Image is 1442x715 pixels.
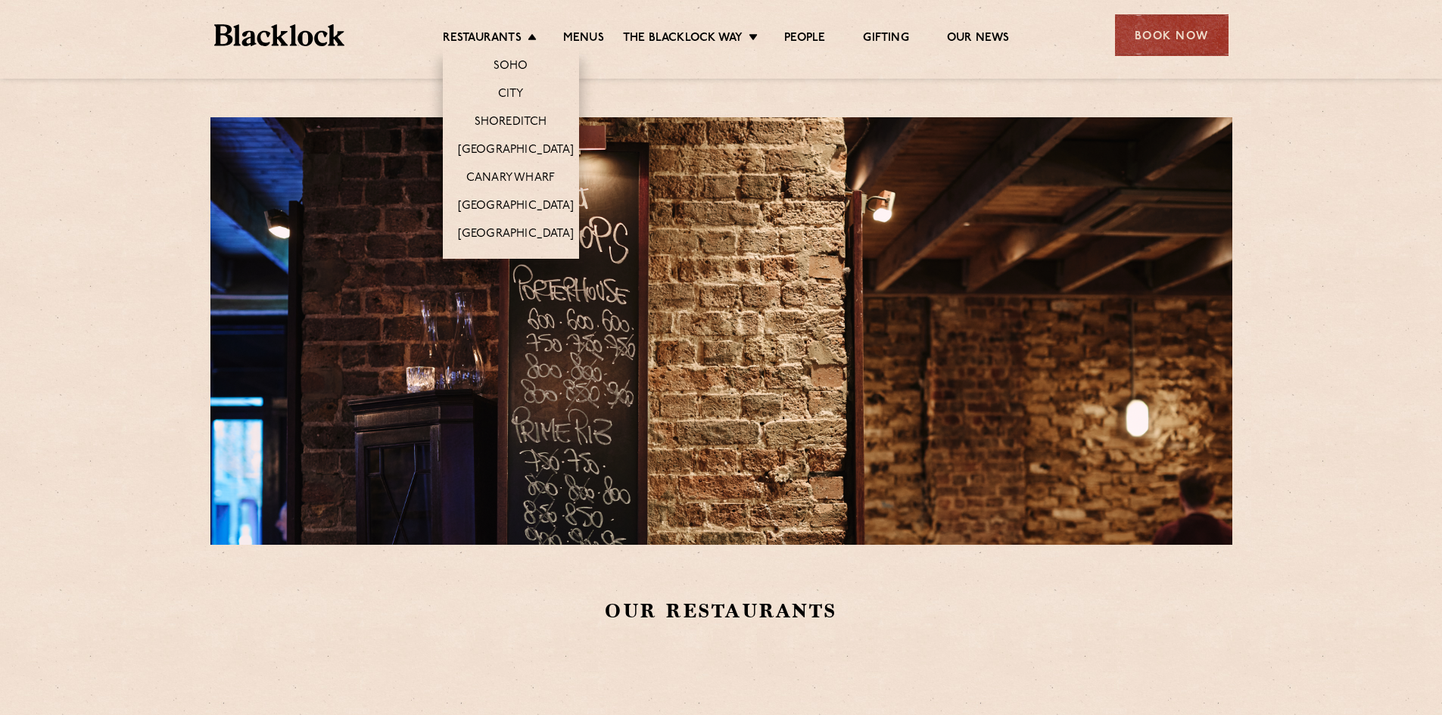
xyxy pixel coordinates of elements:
a: Soho [494,59,528,76]
a: Restaurants [443,31,522,48]
a: Canary Wharf [466,171,555,188]
a: Shoreditch [475,115,547,132]
a: [GEOGRAPHIC_DATA] [458,199,574,216]
div: Book Now [1115,14,1229,56]
h2: Our Restaurants [328,598,1115,624]
a: People [784,31,825,48]
a: Gifting [863,31,908,48]
a: [GEOGRAPHIC_DATA] [458,227,574,244]
a: Menus [563,31,604,48]
a: Our News [947,31,1010,48]
a: The Blacklock Way [623,31,743,48]
a: [GEOGRAPHIC_DATA] [458,143,574,160]
a: City [498,87,524,104]
img: BL_Textured_Logo-footer-cropped.svg [214,24,345,46]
